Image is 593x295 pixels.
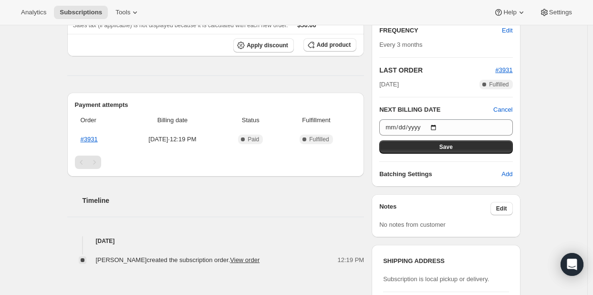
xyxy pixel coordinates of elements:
[489,81,509,88] span: Fulfilled
[317,41,351,49] span: Add product
[54,6,108,19] button: Subscriptions
[383,256,509,266] h3: SHIPPING ADDRESS
[60,9,102,16] span: Subscriptions
[379,80,399,89] span: [DATE]
[379,169,501,179] h6: Batching Settings
[379,140,512,154] button: Save
[495,66,512,74] a: #3931
[96,256,260,263] span: [PERSON_NAME] created the subscription order.
[495,65,512,75] button: #3931
[110,6,146,19] button: Tools
[83,196,364,205] h2: Timeline
[75,100,357,110] h2: Payment attempts
[21,9,46,16] span: Analytics
[561,253,583,276] div: Open Intercom Messenger
[338,255,364,265] span: 12:19 PM
[379,65,495,75] h2: LAST ORDER
[303,38,356,52] button: Add product
[490,202,513,215] button: Edit
[230,256,260,263] a: View order
[501,169,512,179] span: Add
[379,202,490,215] h3: Notes
[282,116,351,125] span: Fulfillment
[75,110,123,131] th: Order
[15,6,52,19] button: Analytics
[379,221,446,228] span: No notes from customer
[248,136,259,143] span: Paid
[383,275,489,283] span: Subscription is local pickup or delivery.
[81,136,98,143] a: #3931
[67,236,364,246] h4: [DATE]
[502,26,512,35] span: Edit
[309,136,329,143] span: Fulfilled
[534,6,578,19] button: Settings
[496,23,518,38] button: Edit
[379,26,502,35] h2: FREQUENCY
[225,116,276,125] span: Status
[247,42,288,49] span: Apply discount
[379,105,493,115] h2: NEXT BILLING DATE
[493,105,512,115] button: Cancel
[73,22,288,29] span: Sales tax (if applicable) is not displayed because it is calculated with each new order.
[496,167,518,182] button: Add
[549,9,572,16] span: Settings
[125,135,219,144] span: [DATE] · 12:19 PM
[488,6,531,19] button: Help
[379,41,422,48] span: Every 3 months
[503,9,516,16] span: Help
[125,116,219,125] span: Billing date
[75,156,357,169] nav: Pagination
[233,38,294,53] button: Apply discount
[496,205,507,212] span: Edit
[439,143,453,151] span: Save
[115,9,130,16] span: Tools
